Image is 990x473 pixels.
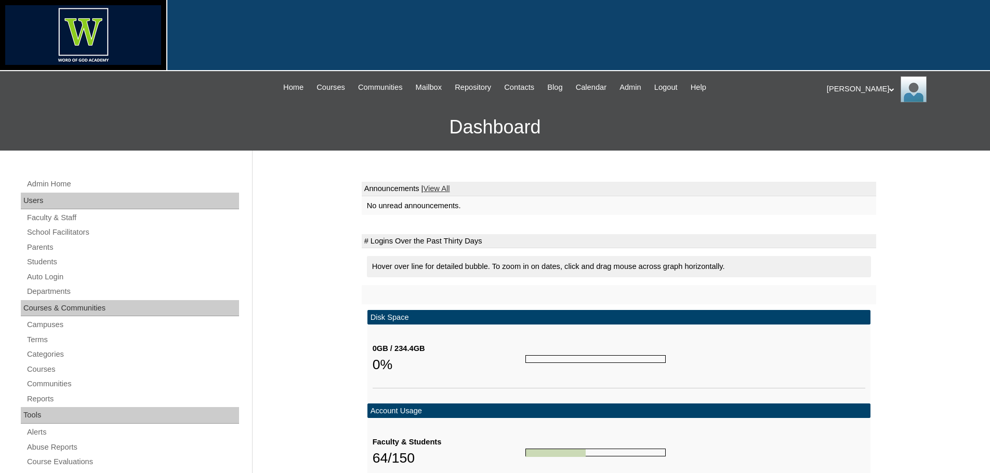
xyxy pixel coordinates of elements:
div: [PERSON_NAME] [827,76,980,102]
div: Hover over line for detailed bubble. To zoom in on dates, click and drag mouse across graph horiz... [367,256,871,277]
a: Faculty & Staff [26,211,239,224]
div: 0GB / 234.4GB [373,343,525,354]
a: Communities [26,377,239,390]
td: No unread announcements. [362,196,876,215]
a: Terms [26,333,239,346]
span: Blog [547,82,562,93]
div: Faculty & Students [373,437,525,448]
td: # Logins Over the Past Thirty Days [362,234,876,249]
a: Reports [26,393,239,406]
span: Mailbox [416,82,442,93]
img: logo-white.png [5,5,161,65]
a: Course Evaluations [26,455,239,468]
div: Tools [21,407,239,424]
span: Admin [619,82,641,93]
span: Logout [654,82,678,93]
span: Repository [455,82,491,93]
span: Calendar [576,82,606,93]
div: 64/150 [373,448,525,468]
td: Disk Space [367,310,870,325]
a: Mailbox [411,82,447,93]
a: Blog [542,82,567,93]
a: Categories [26,348,239,361]
a: Admin [614,82,646,93]
a: Contacts [499,82,539,93]
a: Campuses [26,318,239,331]
a: Alerts [26,426,239,439]
a: Repository [450,82,496,93]
td: Account Usage [367,403,870,418]
div: Users [21,193,239,209]
h3: Dashboard [5,104,985,151]
span: Courses [316,82,345,93]
div: 0% [373,354,525,375]
span: Contacts [504,82,534,93]
span: Home [283,82,303,93]
a: View All [423,184,450,193]
a: Calendar [571,82,612,93]
a: Students [26,255,239,268]
a: Parents [26,241,239,254]
a: Communities [353,82,408,93]
a: Logout [649,82,683,93]
a: Abuse Reports [26,441,239,454]
div: Courses & Communities [21,300,239,317]
a: School Facilitators [26,226,239,239]
a: Courses [311,82,350,93]
a: Departments [26,285,239,298]
a: Home [278,82,309,93]
span: Communities [358,82,403,93]
img: Cristy Stasny [901,76,927,102]
a: Courses [26,363,239,376]
td: Announcements | [362,182,876,196]
a: Admin Home [26,178,239,191]
a: Help [685,82,711,93]
a: Auto Login [26,271,239,283]
span: Help [691,82,706,93]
